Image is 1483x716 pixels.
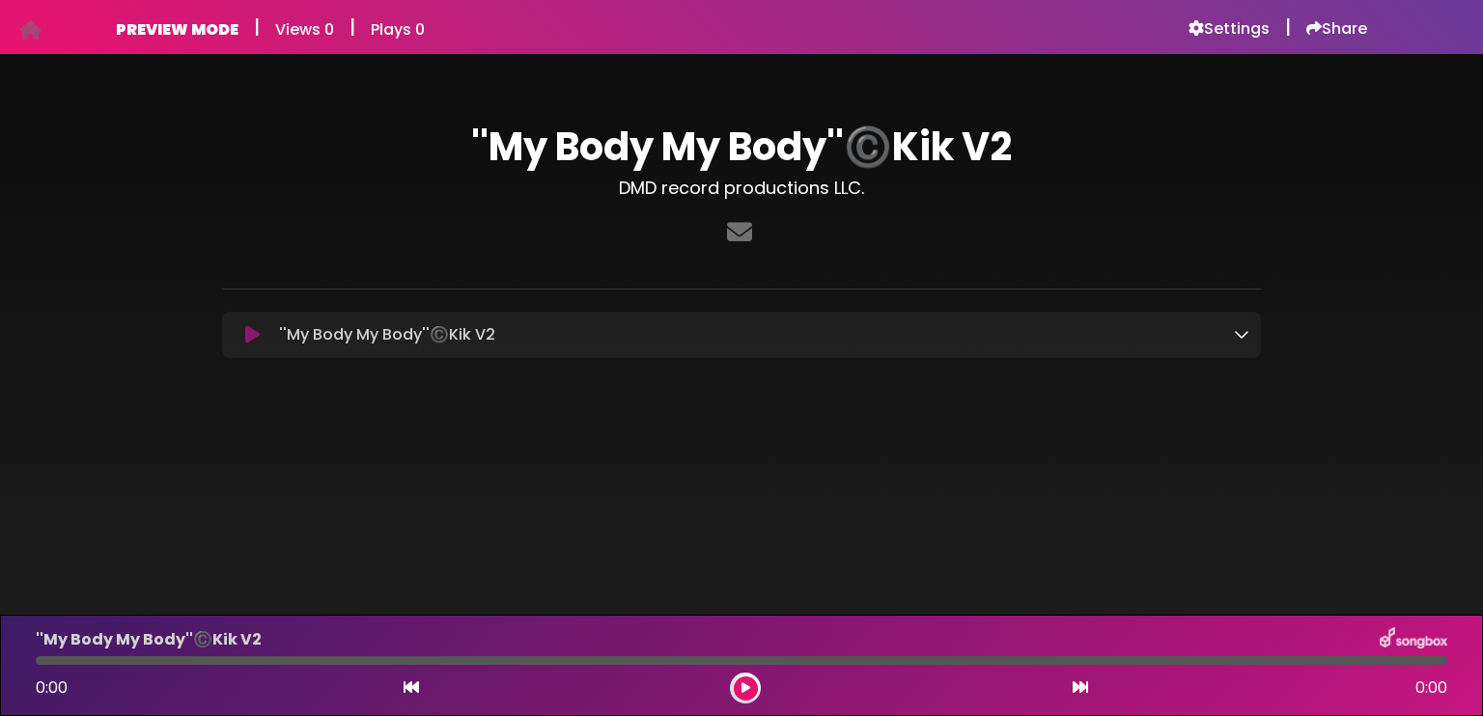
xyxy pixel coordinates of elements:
[350,15,355,39] h5: |
[222,178,1261,199] h3: DMD record productions LLC.
[279,323,495,346] p: ''My Body My Body''©️Kik V2
[1306,19,1367,39] a: Share
[222,124,1261,170] h1: ''My Body My Body''©️Kik V2
[116,20,238,39] h6: PREVIEW MODE
[1285,15,1291,39] h5: |
[1189,19,1270,39] a: Settings
[275,20,334,39] h6: Views 0
[371,20,425,39] h6: Plays 0
[254,15,260,39] h5: |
